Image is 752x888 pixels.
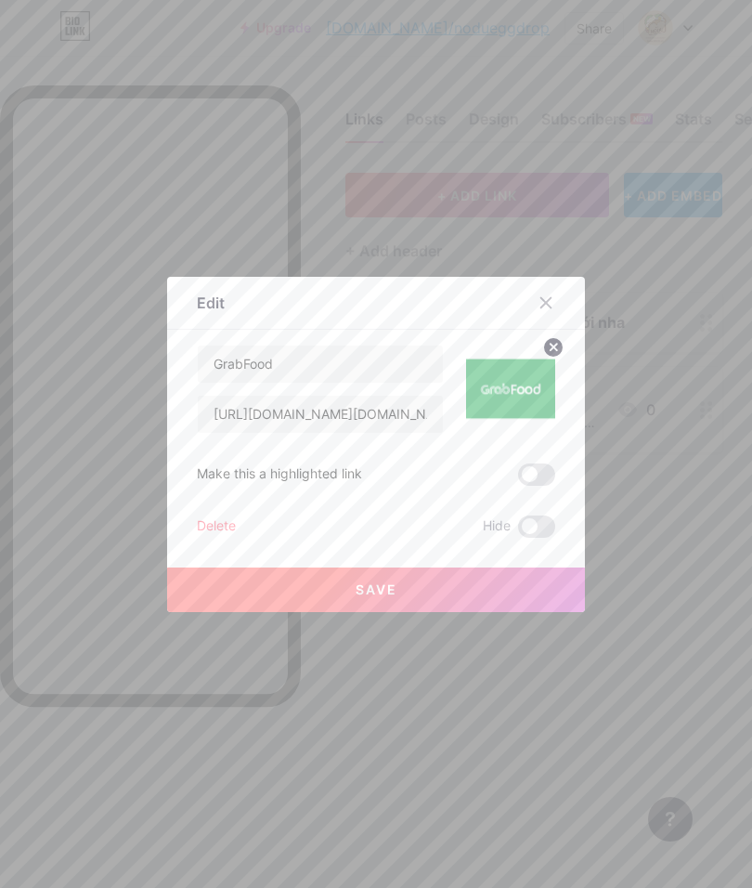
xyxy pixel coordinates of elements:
button: Save [167,568,585,612]
div: Edit [197,292,225,314]
div: Make this a highlighted link [197,464,362,486]
span: Hide [483,516,511,538]
input: Title [198,346,443,383]
input: URL [198,396,443,433]
div: Delete [197,516,236,538]
span: Save [356,581,397,597]
img: link_thumbnail [466,345,555,434]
